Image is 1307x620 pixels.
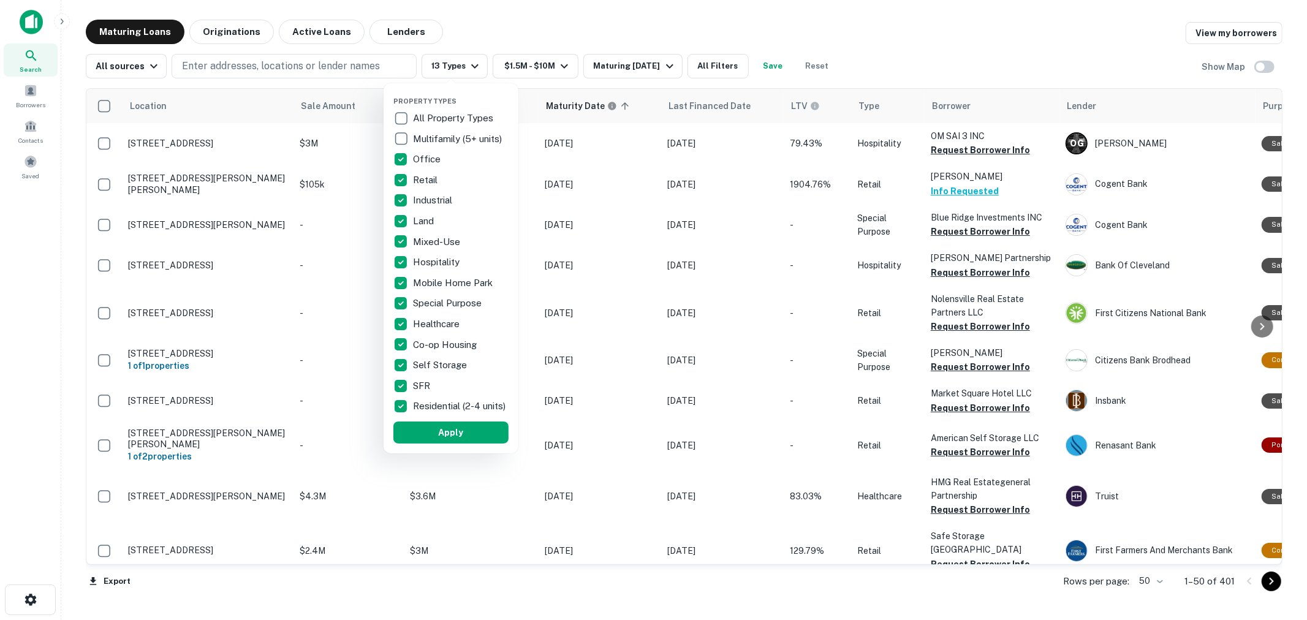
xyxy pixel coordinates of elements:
p: Hospitality [413,255,462,270]
button: Apply [393,422,509,444]
span: Property Types [393,97,457,105]
p: Mobile Home Park [413,276,495,290]
iframe: Chat Widget [1246,483,1307,542]
p: Multifamily (5+ units) [413,132,504,146]
p: Residential (2-4 units) [413,399,508,414]
p: Land [413,214,436,229]
p: Special Purpose [413,296,484,311]
p: SFR [413,379,433,393]
p: Mixed-Use [413,235,463,249]
p: Office [413,152,443,167]
p: Self Storage [413,358,469,372]
p: Industrial [413,193,455,208]
p: Healthcare [413,317,462,331]
p: Retail [413,173,440,187]
p: All Property Types [413,111,496,126]
p: Co-op Housing [413,338,479,352]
